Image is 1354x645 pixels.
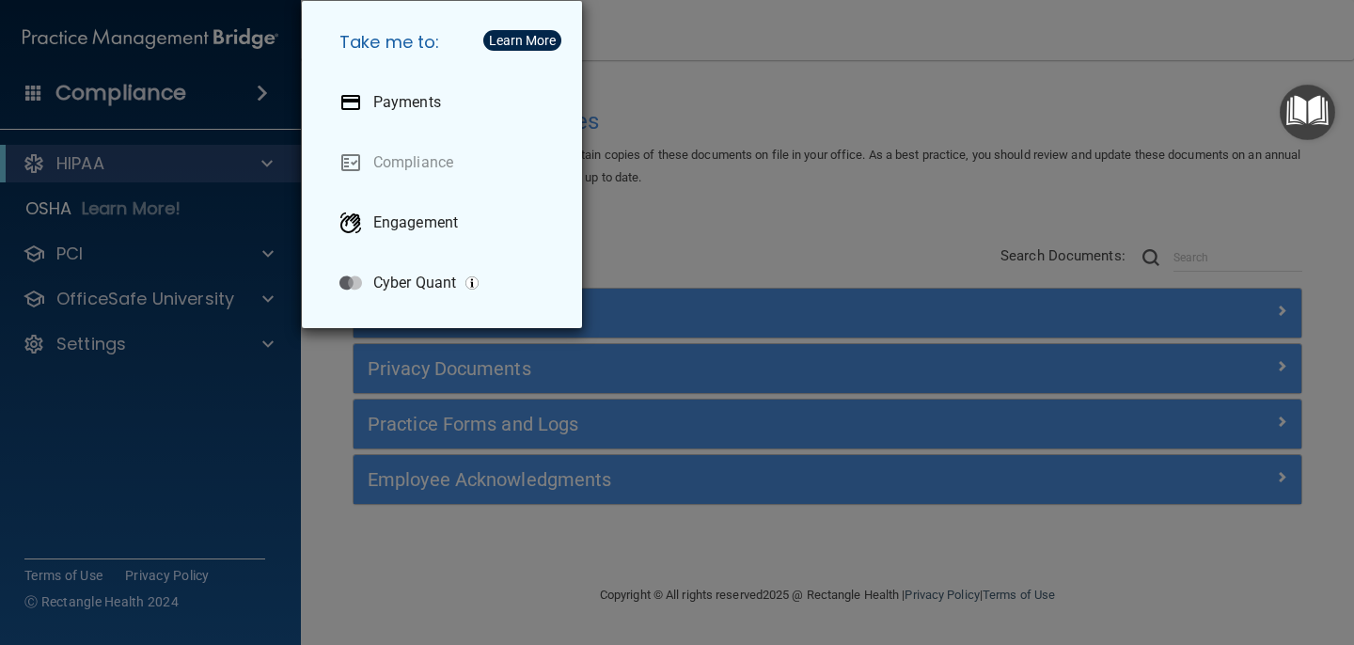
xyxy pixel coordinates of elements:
p: Payments [373,93,441,112]
button: Learn More [483,30,561,51]
button: Open Resource Center [1280,85,1335,140]
a: Cyber Quant [324,257,567,309]
h5: Take me to: [324,16,567,69]
p: Cyber Quant [373,274,456,292]
p: Engagement [373,213,458,232]
a: Payments [324,76,567,129]
a: Compliance [324,136,567,189]
a: Engagement [324,197,567,249]
div: Learn More [489,34,556,47]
